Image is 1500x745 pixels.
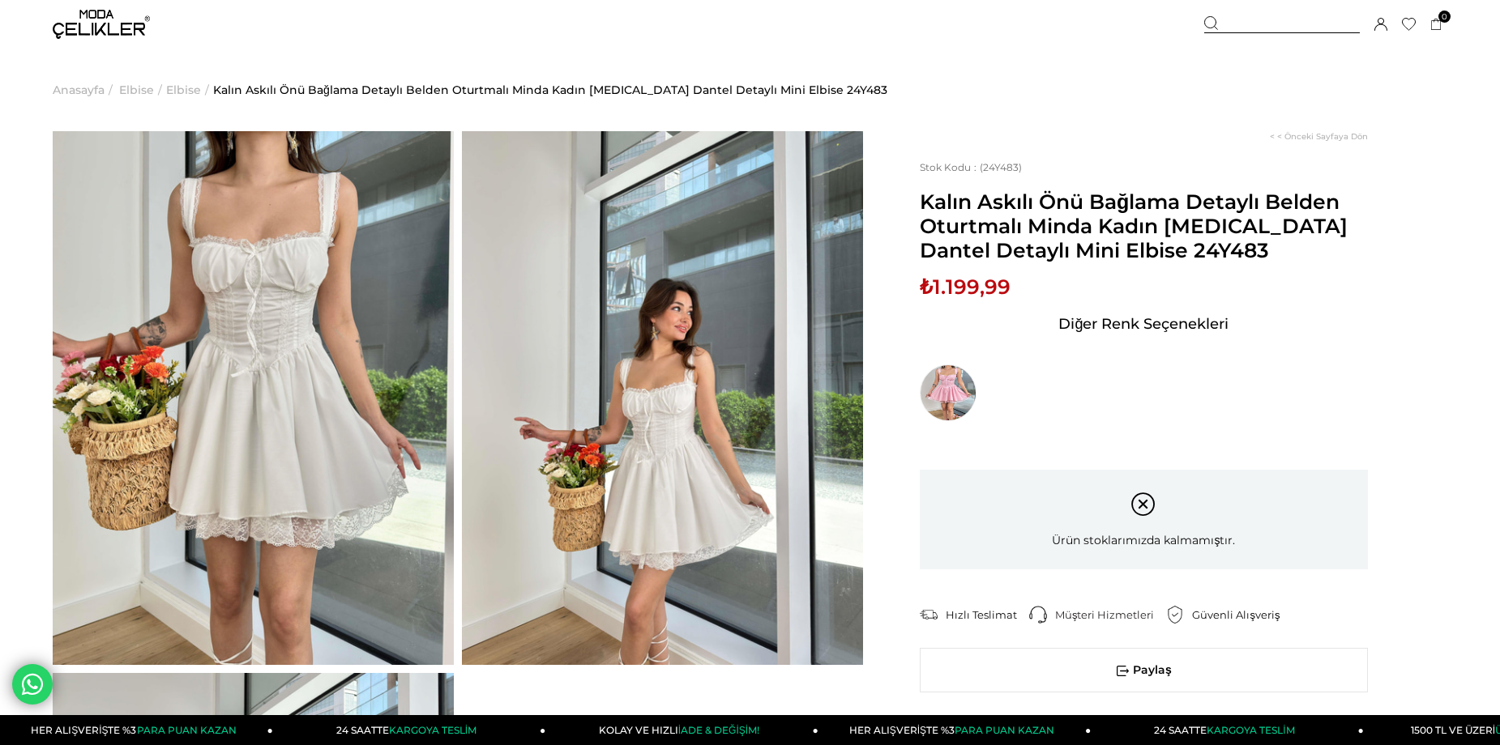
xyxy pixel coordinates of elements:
[920,275,1011,299] span: ₺1.199,99
[921,649,1367,692] span: Paylaş
[920,161,980,173] span: Stok Kodu
[955,724,1054,736] span: PARA PUAN KAZAN
[1058,311,1229,337] span: Diğer Renk Seçenekleri
[213,49,887,131] a: Kalın Askılı Önü Bağlama Detaylı Belden Oturtmalı Minda Kadın [MEDICAL_DATA] Dantel Detaylı Mini ...
[1438,11,1451,23] span: 0
[818,715,1092,745] a: HER ALIŞVERİŞTE %3PARA PUAN KAZAN
[119,49,166,131] li: >
[166,49,213,131] li: >
[389,724,476,736] span: KARGOYA TESLİM
[920,189,1368,262] span: Kalın Askılı Önü Bağlama Detaylı Belden Oturtmalı Minda Kadın [MEDICAL_DATA] Dantel Detaylı Mini ...
[462,131,863,665] img: Minda Elbise 24Y483
[920,364,976,421] img: Kalın Askılı Önü Bağlama Detaylı Belden Oturtmalı Minda Pembe Kadın Dantel Detaylı Mini Elbise 24...
[920,606,938,624] img: shipping.png
[1091,715,1364,745] a: 24 SAATTEKARGOYA TESLİM
[920,161,1022,173] span: (24Y483)
[53,49,105,131] a: Anasayfa
[920,470,1368,569] div: Ürün stoklarımızda kalmamıştır.
[273,715,546,745] a: 24 SAATTEKARGOYA TESLİM
[1055,607,1167,622] div: Müşteri Hizmetleri
[1270,131,1368,142] a: < < Önceki Sayfaya Dön
[53,10,150,39] img: logo
[53,49,117,131] li: >
[1192,607,1292,622] div: Güvenli Alışveriş
[53,131,454,665] img: Minda Elbise 24Y483
[119,49,154,131] a: Elbise
[1207,724,1294,736] span: KARGOYA TESLİM
[137,724,237,736] span: PARA PUAN KAZAN
[1029,606,1047,624] img: call-center.png
[678,724,759,736] span: İADE & DEĞİŞİM!
[166,49,201,131] a: Elbise
[946,607,1029,622] div: Hızlı Teslimat
[1166,606,1184,624] img: security.png
[1430,19,1442,31] a: 0
[545,715,818,745] a: KOLAY VE HIZLIİADE & DEĞİŞİM!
